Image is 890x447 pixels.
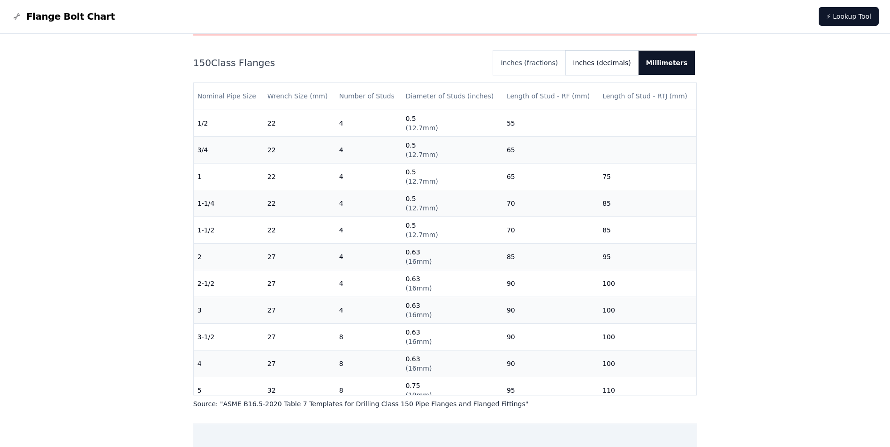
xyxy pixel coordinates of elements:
td: 85 [599,190,696,216]
td: 3/4 [194,136,264,163]
button: Millimeters [639,51,695,75]
td: 1/2 [194,110,264,136]
th: Wrench Size (mm) [264,83,335,110]
td: 90 [503,270,599,297]
td: 0.5 [402,190,502,216]
td: 3-1/2 [194,323,264,350]
td: 22 [264,110,335,136]
a: Flange Bolt Chart LogoFlange Bolt Chart [11,10,115,23]
td: 2-1/2 [194,270,264,297]
td: 0.5 [402,163,502,190]
td: 85 [599,216,696,243]
td: 1-1/4 [194,190,264,216]
p: Source: " ASME B16.5-2020 Table 7 Templates for Drilling Class 150 Pipe Flanges and Flanged Fitti... [193,399,697,409]
td: 1-1/2 [194,216,264,243]
td: 1 [194,163,264,190]
td: 4 [194,350,264,377]
th: Length of Stud - RTJ (mm) [599,83,696,110]
td: 90 [503,350,599,377]
td: 0.63 [402,243,502,270]
th: Number of Studs [335,83,402,110]
span: ( 16mm ) [405,338,432,345]
th: Length of Stud - RF (mm) [503,83,599,110]
td: 95 [503,377,599,403]
span: ( 12.7mm ) [405,124,438,132]
td: 4 [335,163,402,190]
td: 70 [503,216,599,243]
td: 8 [335,323,402,350]
td: 90 [503,323,599,350]
h2: 150 Class Flanges [193,56,486,69]
td: 85 [503,243,599,270]
td: 22 [264,163,335,190]
td: 4 [335,270,402,297]
td: 0.5 [402,110,502,136]
td: 8 [335,350,402,377]
td: 0.75 [402,377,502,403]
td: 3 [194,297,264,323]
td: 55 [503,110,599,136]
td: 90 [503,297,599,323]
td: 4 [335,110,402,136]
span: ( 12.7mm ) [405,151,438,158]
span: ( 19mm ) [405,391,432,399]
td: 2 [194,243,264,270]
td: 22 [264,190,335,216]
td: 65 [503,136,599,163]
td: 95 [599,243,696,270]
button: Inches (decimals) [565,51,638,75]
span: ( 16mm ) [405,365,432,372]
td: 4 [335,216,402,243]
span: ( 16mm ) [405,311,432,319]
td: 4 [335,136,402,163]
td: 4 [335,297,402,323]
span: ( 12.7mm ) [405,231,438,238]
td: 27 [264,297,335,323]
td: 4 [335,190,402,216]
td: 5 [194,377,264,403]
td: 0.63 [402,350,502,377]
td: 70 [503,190,599,216]
td: 27 [264,350,335,377]
span: ( 12.7mm ) [405,178,438,185]
span: ( 16mm ) [405,284,432,292]
img: Flange Bolt Chart Logo [11,11,23,22]
button: Inches (fractions) [493,51,565,75]
td: 100 [599,270,696,297]
td: 32 [264,377,335,403]
td: 8 [335,377,402,403]
td: 75 [599,163,696,190]
td: 0.5 [402,136,502,163]
td: 27 [264,270,335,297]
th: Nominal Pipe Size [194,83,264,110]
td: 22 [264,216,335,243]
td: 4 [335,243,402,270]
td: 100 [599,323,696,350]
span: ( 16mm ) [405,258,432,265]
td: 110 [599,377,696,403]
td: 0.63 [402,297,502,323]
td: 22 [264,136,335,163]
td: 65 [503,163,599,190]
td: 100 [599,297,696,323]
th: Diameter of Studs (inches) [402,83,502,110]
span: ( 12.7mm ) [405,204,438,212]
td: 27 [264,243,335,270]
td: 0.5 [402,216,502,243]
td: 0.63 [402,270,502,297]
span: Flange Bolt Chart [26,10,115,23]
a: ⚡ Lookup Tool [819,7,879,26]
td: 100 [599,350,696,377]
td: 27 [264,323,335,350]
td: 0.63 [402,323,502,350]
